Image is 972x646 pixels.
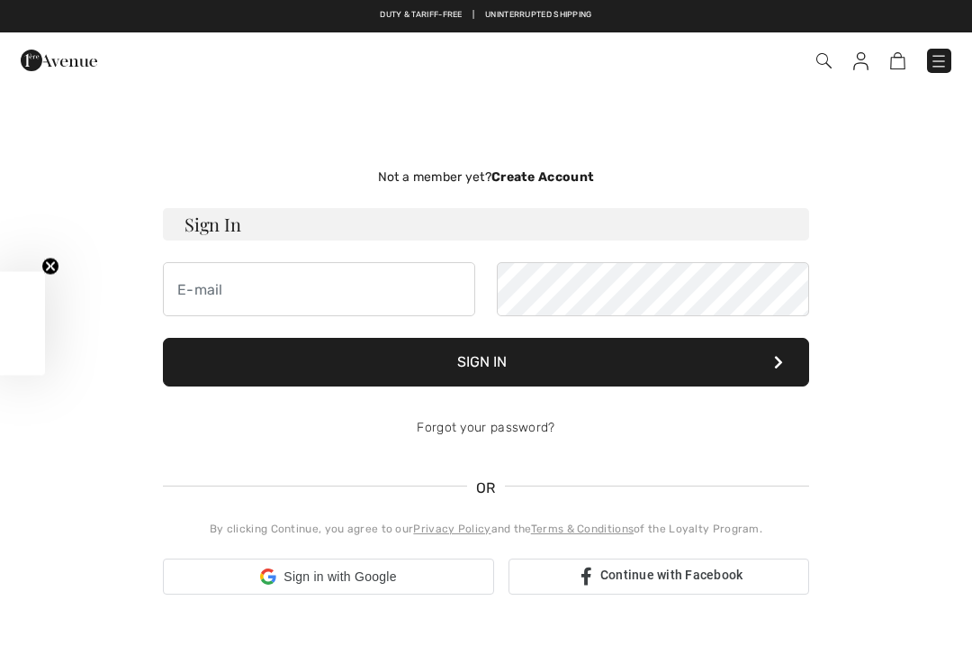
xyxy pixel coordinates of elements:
[467,478,505,499] span: OR
[41,257,59,275] button: Close teaser
[283,568,396,587] span: Sign in with Google
[163,208,809,241] h3: Sign In
[163,521,809,537] div: By clicking Continue, you agree to our and the of the Loyalty Program.
[491,169,594,185] strong: Create Account
[531,523,634,535] a: Terms & Conditions
[508,559,809,595] a: Continue with Facebook
[21,42,97,78] img: 1ère Avenue
[21,50,97,68] a: 1ère Avenue
[600,568,743,582] span: Continue with Facebook
[417,420,554,435] a: Forgot your password?
[163,168,809,187] div: Not a member yet?
[413,523,490,535] a: Privacy Policy
[163,338,809,387] button: Sign In
[163,262,475,316] input: E-mail
[163,559,494,595] div: Sign in with Google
